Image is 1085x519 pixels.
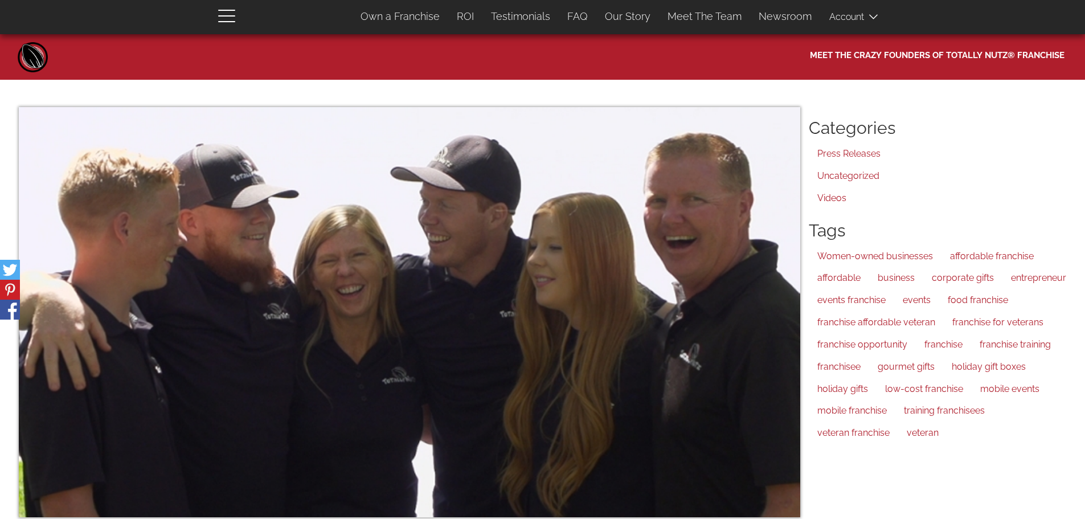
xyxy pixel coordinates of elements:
[448,5,482,28] a: ROI
[869,267,923,289] a: business
[750,5,820,28] a: Newsroom
[809,334,916,356] a: franchise opportunity
[943,356,1034,378] a: holiday gift boxes
[923,267,1002,289] a: corporate gifts
[894,289,939,312] a: events
[809,187,1075,210] a: Videos
[1002,267,1075,289] a: entrepreneur
[971,334,1059,356] a: franchise training
[809,422,898,444] a: veteran franchise
[809,221,1075,240] h2: Tags
[944,312,1052,334] a: franchise for veterans
[877,378,972,401] a: low-cost franchise
[809,356,869,378] a: franchisee
[939,289,1017,312] a: food franchise
[352,5,448,28] a: Own a Franchise
[895,400,993,422] a: training franchisees
[482,5,559,28] a: Testimonials
[916,334,971,356] a: franchise
[869,356,943,378] a: gourmet gifts
[596,5,659,28] a: Our Story
[19,107,800,517] img: barkers_1.jpg
[559,5,596,28] a: FAQ
[809,312,944,334] a: franchise affordable veteran
[659,5,750,28] a: Meet The Team
[809,118,1075,137] h2: Categories
[809,400,895,422] a: mobile franchise
[809,289,894,312] a: events franchise
[809,165,1075,187] a: Uncategorized
[941,246,1042,268] a: affordable franchise
[810,47,1064,61] span: Meet the Crazy Founders of Totally Nutz® Franchise
[16,40,50,74] a: Home
[809,143,1075,165] a: Press Releases
[898,422,947,444] a: veteran
[972,378,1048,401] a: mobile events
[809,246,941,268] a: Women-owned businesses
[809,378,877,401] a: holiday gifts
[809,267,869,289] a: affordable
